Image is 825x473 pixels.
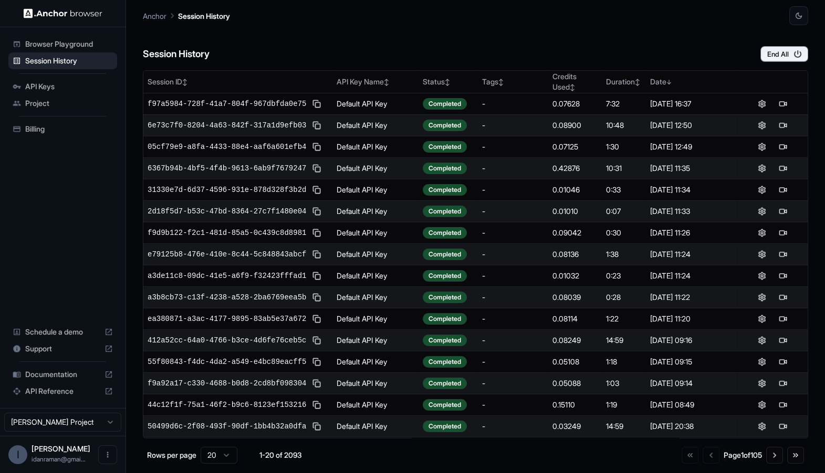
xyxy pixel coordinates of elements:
td: Default API Key [332,179,419,201]
div: - [482,292,544,303]
td: Default API Key [332,244,419,265]
div: - [482,249,544,260]
span: 50499d6c-2f08-493f-90df-1bb4b32a0dfa [148,421,306,432]
div: [DATE] 08:49 [650,400,734,410]
div: - [482,228,544,238]
div: [DATE] 11:22 [650,292,734,303]
span: 2d18f5d7-b53c-47bd-8364-27c7f1480e04 [148,206,306,217]
div: Status [423,77,474,87]
div: Support [8,340,117,357]
div: [DATE] 09:16 [650,335,734,346]
div: [DATE] 11:20 [650,314,734,324]
div: API Key Name [337,77,414,87]
div: Completed [423,335,467,346]
span: 6367b94b-4bf5-4f4b-9613-6ab9f7679247 [148,163,306,174]
span: e79125b8-476e-410e-8c44-5c848843abcf [148,249,306,260]
span: ↕ [498,78,504,86]
div: 14:59 [606,335,641,346]
div: [DATE] 11:24 [650,271,734,281]
div: 0.08900 [552,120,598,131]
span: ↓ [666,78,672,86]
div: Completed [423,227,467,239]
span: Documentation [25,369,100,380]
td: Default API Key [332,351,419,373]
div: 1:38 [606,249,641,260]
div: 0.09042 [552,228,598,238]
td: Default API Key [332,330,419,351]
div: 0.07125 [552,142,598,152]
div: 10:31 [606,163,641,174]
h6: Session History [143,47,210,62]
td: Default API Key [332,373,419,394]
span: ↕ [182,78,187,86]
div: - [482,314,544,324]
div: 14:59 [606,421,641,432]
div: - [482,421,544,432]
p: Anchor [143,10,166,21]
div: 1-20 of 2093 [254,450,307,460]
div: [DATE] 11:33 [650,206,734,217]
div: Completed [423,120,467,131]
div: Completed [423,399,467,411]
button: Open menu [98,445,117,464]
div: Completed [423,206,467,217]
span: Session History [25,56,113,66]
div: Completed [423,141,467,153]
div: Tags [482,77,544,87]
div: 0.03249 [552,421,598,432]
span: ↕ [445,78,450,86]
div: Session History [8,52,117,69]
div: 1:03 [606,378,641,389]
div: [DATE] 12:50 [650,120,734,131]
div: 0.05108 [552,357,598,367]
div: 0:28 [606,292,641,303]
div: - [482,400,544,410]
div: 0:07 [606,206,641,217]
td: Default API Key [332,115,419,136]
div: 0.08249 [552,335,598,346]
div: 0.07628 [552,99,598,109]
div: Completed [423,249,467,260]
div: 1:22 [606,314,641,324]
div: 0.08114 [552,314,598,324]
span: ↕ [384,78,389,86]
div: - [482,271,544,281]
span: 55f80843-f4dc-4da2-a549-e4bc89eacff5 [148,357,306,367]
span: 31330e7d-6d37-4596-931e-878d328f3b2d [148,185,306,195]
div: [DATE] 11:24 [650,249,734,260]
span: idanraman@gmail.com [32,455,86,463]
div: 1:30 [606,142,641,152]
p: Rows per page [147,450,196,460]
div: 0:30 [606,228,641,238]
span: 6e73c7f0-8204-4a63-842f-317a1d9efb03 [148,120,306,131]
div: API Keys [8,78,117,95]
div: 0:33 [606,185,641,195]
td: Default API Key [332,201,419,222]
div: [DATE] 09:14 [650,378,734,389]
span: Idan Raman [32,444,90,453]
div: - [482,357,544,367]
span: ↕ [635,78,640,86]
div: Completed [423,98,467,110]
div: Completed [423,270,467,282]
div: Completed [423,421,467,432]
div: [DATE] 09:15 [650,357,734,367]
div: [DATE] 11:26 [650,228,734,238]
td: Default API Key [332,222,419,244]
div: 1:19 [606,400,641,410]
img: Anchor Logo [24,8,102,18]
div: Session ID [148,77,328,87]
div: 10:48 [606,120,641,131]
div: - [482,185,544,195]
td: Default API Key [332,93,419,115]
div: - [482,206,544,217]
div: - [482,99,544,109]
nav: breadcrumb [143,10,230,21]
div: Credits Used [552,71,598,92]
td: Default API Key [332,416,419,437]
span: f9a92a17-c330-4688-b0d8-2cd8bf098304 [148,378,306,389]
div: [DATE] 16:37 [650,99,734,109]
span: a3de11c8-09dc-41e5-a6f9-f32423fffad1 [148,271,306,281]
span: ↕ [570,83,575,91]
span: 44c12f1f-75a1-46f2-b9c6-8123ef153216 [148,400,306,410]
